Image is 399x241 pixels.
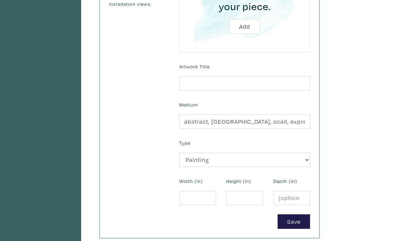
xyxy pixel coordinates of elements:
label: Medium [179,101,198,109]
button: Save [278,214,310,229]
input: (optional) [273,191,310,206]
label: Height (in) [226,177,251,185]
label: Artwork Title [179,63,210,70]
label: Depth (in) [273,177,297,185]
label: Width (in) [179,177,203,185]
input: Ex. Acrylic on canvas, giclee on photo paper [179,114,310,129]
label: Type [179,139,190,147]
